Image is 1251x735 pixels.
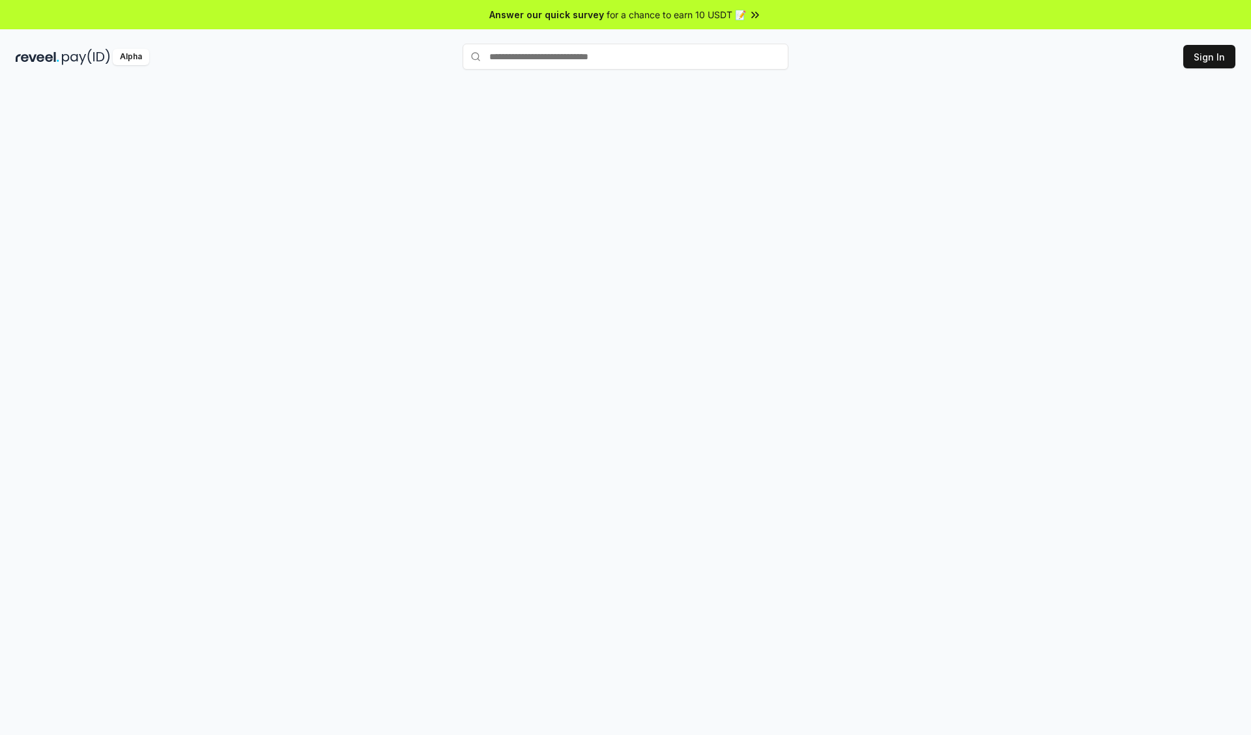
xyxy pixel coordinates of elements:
span: Answer our quick survey [489,8,604,21]
span: for a chance to earn 10 USDT 📝 [607,8,746,21]
img: reveel_dark [16,49,59,65]
button: Sign In [1183,45,1235,68]
div: Alpha [113,49,149,65]
img: pay_id [62,49,110,65]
